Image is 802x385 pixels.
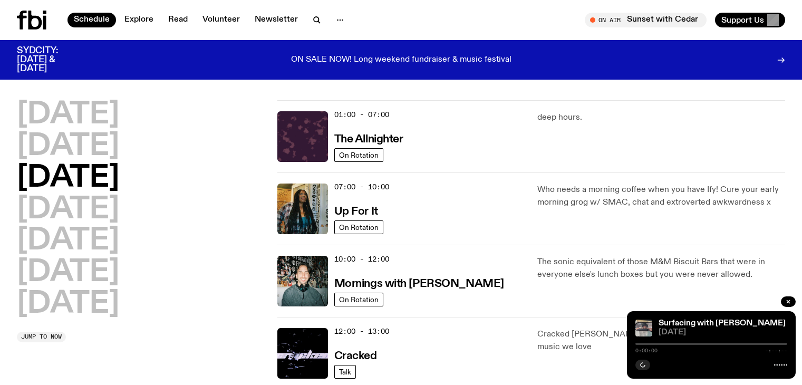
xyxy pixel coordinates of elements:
span: 12:00 - 13:00 [334,326,389,336]
a: Newsletter [248,13,304,27]
button: On AirSunset with Cedar [585,13,707,27]
button: [DATE] [17,100,119,130]
h3: The Allnighter [334,134,403,145]
a: Volunteer [196,13,246,27]
h3: Up For It [334,206,378,217]
button: [DATE] [17,290,119,319]
button: [DATE] [17,163,119,193]
span: [DATE] [659,329,787,336]
span: 07:00 - 10:00 [334,182,389,192]
p: Who needs a morning coffee when you have Ify! Cure your early morning grog w/ SMAC, chat and extr... [537,184,785,209]
span: 01:00 - 07:00 [334,110,389,120]
span: Support Us [721,15,764,25]
span: 10:00 - 12:00 [334,254,389,264]
a: The Allnighter [334,132,403,145]
a: Talk [334,365,356,379]
span: On Rotation [339,151,379,159]
button: [DATE] [17,258,119,287]
a: Surfacing with [PERSON_NAME] [659,319,786,328]
button: Support Us [715,13,785,27]
span: Jump to now [21,334,62,340]
p: Cracked [PERSON_NAME] open the creative process behind the music we love [537,328,785,353]
a: Read [162,13,194,27]
span: On Rotation [339,295,379,303]
h3: Mornings with [PERSON_NAME] [334,278,504,290]
span: -:--:-- [765,348,787,353]
a: On Rotation [334,148,383,162]
button: [DATE] [17,195,119,225]
span: 0:00:00 [635,348,658,353]
h3: Cracked [334,351,377,362]
img: Radio presenter Ben Hansen sits in front of a wall of photos and an fbi radio sign. Film photo. B... [277,256,328,306]
img: Logo for Podcast Cracked. Black background, with white writing, with glass smashing graphics [277,328,328,379]
a: Explore [118,13,160,27]
a: Cracked [334,349,377,362]
button: [DATE] [17,132,119,161]
a: On Rotation [334,220,383,234]
p: deep hours. [537,111,785,124]
p: The sonic equivalent of those M&M Biscuit Bars that were in everyone else's lunch boxes but you w... [537,256,785,281]
a: Up For It [334,204,378,217]
span: Talk [339,368,351,376]
img: Ify - a Brown Skin girl with black braided twists, looking up to the side with her tongue stickin... [277,184,328,234]
h3: SYDCITY: [DATE] & [DATE] [17,46,84,73]
a: Mornings with [PERSON_NAME] [334,276,504,290]
button: Jump to now [17,332,66,342]
p: ON SALE NOW! Long weekend fundraiser & music festival [291,55,511,65]
span: On Rotation [339,223,379,231]
a: On Rotation [334,293,383,306]
button: [DATE] [17,226,119,256]
a: Schedule [67,13,116,27]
